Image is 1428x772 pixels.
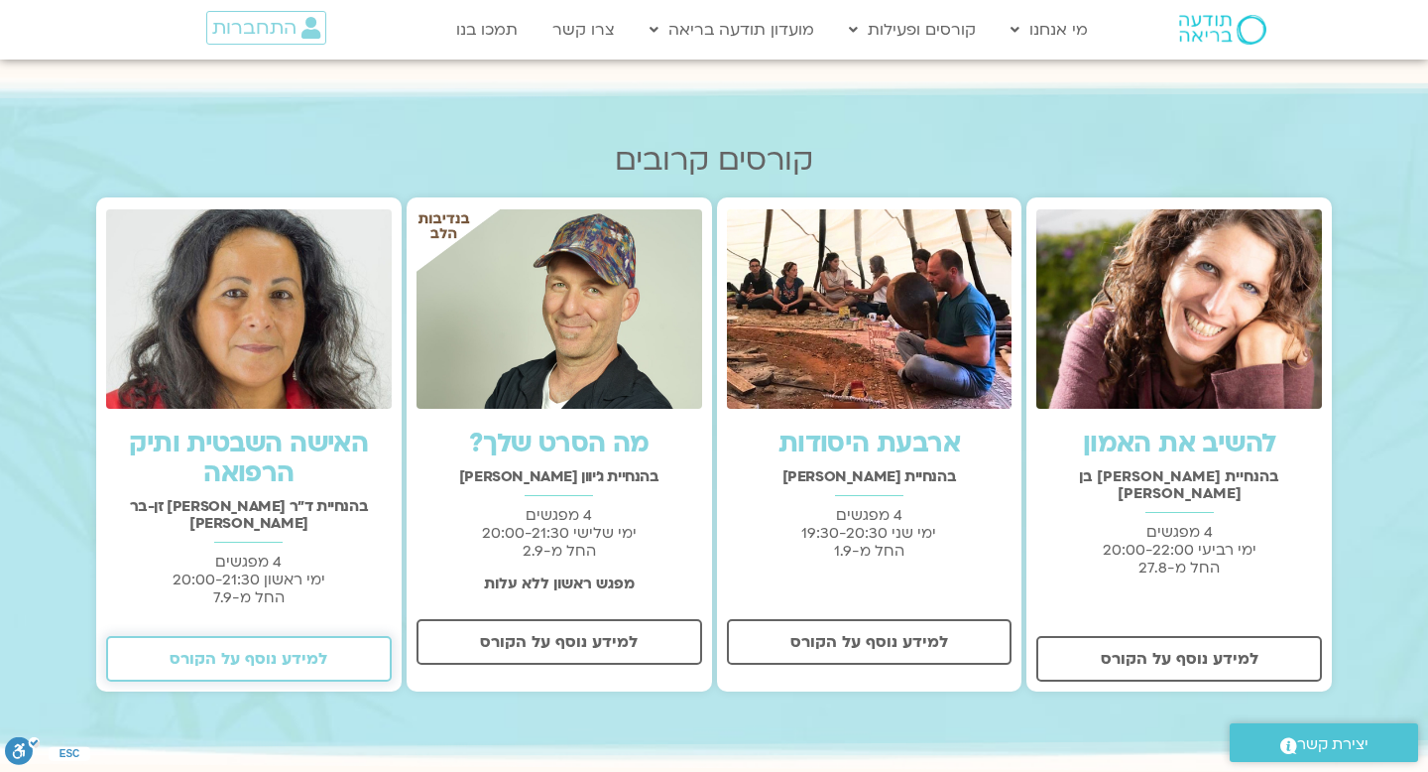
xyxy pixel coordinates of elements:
[96,143,1332,178] h2: קורסים קרובים
[727,619,1012,665] a: למידע נוסף על הקורס
[1036,636,1322,682] a: למידע נוסף על הקורס
[834,541,904,561] span: החל מ-1.9
[129,426,368,491] a: האישה השבטית ותיק הרפואה
[416,619,702,665] a: למידע נוסף על הקורס
[1179,15,1266,45] img: תודעה בריאה
[523,541,596,561] span: החל מ-2.9
[1230,723,1418,762] a: יצירת קשר
[1001,11,1098,49] a: מי אנחנו
[416,468,702,485] h2: בהנחיית ג'יוון [PERSON_NAME]
[1083,426,1276,461] a: להשיב את האמון
[212,17,297,39] span: התחברות
[213,587,285,607] span: החל מ-7.9
[416,506,702,560] p: 4 מפגשים ימי שלישי 20:00-21:30
[778,426,960,461] a: ארבעת היסודות
[1297,731,1368,758] span: יצירת קשר
[480,633,638,651] span: למידע נוסף על הקורס
[170,650,327,668] span: למידע נוסף על הקורס
[1036,468,1322,502] h2: בהנחיית [PERSON_NAME] בן [PERSON_NAME]
[640,11,824,49] a: מועדון תודעה בריאה
[469,426,650,461] a: מה הסרט שלך?
[790,633,948,651] span: למידע נוסף על הקורס
[727,468,1012,485] h2: בהנחיית [PERSON_NAME]
[1036,523,1322,577] p: 4 מפגשים ימי רביעי 20:00-22:00 החל מ-27.8
[727,506,1012,560] p: 4 מפגשים ימי שני 19:30-20:30
[839,11,986,49] a: קורסים ופעילות
[106,636,392,682] a: למידע נוסף על הקורס
[484,574,635,593] strong: מפגש ראשון ללא עלות
[542,11,625,49] a: צרו קשר
[106,553,392,606] p: 4 מפגשים ימי ראשון 20:00-21:30
[446,11,528,49] a: תמכו בנו
[1101,650,1258,668] span: למידע נוסף על הקורס
[206,11,326,45] a: התחברות
[106,498,392,532] h2: בהנחיית ד"ר [PERSON_NAME] זן-בר [PERSON_NAME]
